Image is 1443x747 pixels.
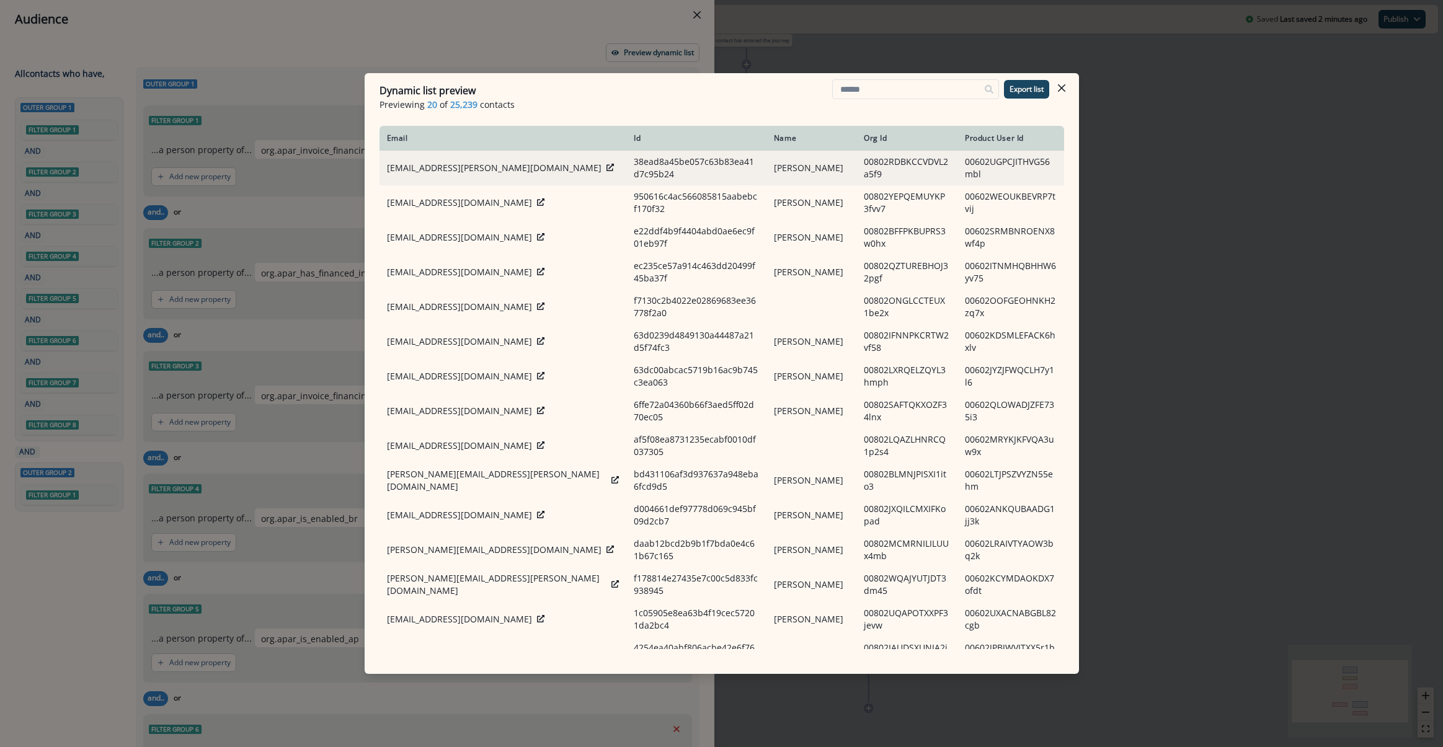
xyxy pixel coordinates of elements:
[1010,85,1044,94] p: Export list
[387,572,607,597] p: [PERSON_NAME][EMAIL_ADDRESS][PERSON_NAME][DOMAIN_NAME]
[387,133,619,143] div: Email
[766,151,856,185] td: [PERSON_NAME]
[965,133,1057,143] div: Product User Id
[957,463,1064,498] td: 00602LTJPSZVYZN55ehm
[766,394,856,428] td: [PERSON_NAME]
[766,637,856,671] td: [PERSON_NAME]
[766,602,856,637] td: [PERSON_NAME]
[626,185,766,220] td: 950616c4ac566085815aabebcf170f32
[856,359,957,394] td: 00802LXRQELZQYL3hmph
[856,151,957,185] td: 00802RDBKCCVDVL2a5f9
[856,428,957,463] td: 00802LQAZLHNRCQ1p2s4
[626,498,766,533] td: d004661def97778d069c945bf09d2cb7
[427,98,437,111] span: 20
[766,463,856,498] td: [PERSON_NAME]
[626,394,766,428] td: 6ffe72a04360b66f3aed5ff02d70ec05
[766,498,856,533] td: [PERSON_NAME]
[387,266,532,278] p: [EMAIL_ADDRESS][DOMAIN_NAME]
[957,324,1064,359] td: 00602KDSMLEFACK6hxlv
[957,602,1064,637] td: 00602UXACNABGBL82cgb
[856,255,957,290] td: 00802QZTUREBHOJ32pgf
[387,613,532,625] p: [EMAIL_ADDRESS][DOMAIN_NAME]
[957,359,1064,394] td: 00602JYZJFWQCLH7y1l6
[856,290,957,324] td: 00802ONGLCCTEUX1be2x
[957,290,1064,324] td: 00602OOFGEOHNKH2zq7x
[626,151,766,185] td: 38ead8a45be057c63b83ea41d7c95b24
[766,533,856,567] td: [PERSON_NAME]
[774,133,849,143] div: Name
[766,567,856,602] td: [PERSON_NAME]
[856,498,957,533] td: 00802JXQILCMXIFKopad
[387,509,532,521] p: [EMAIL_ADDRESS][DOMAIN_NAME]
[957,220,1064,255] td: 00602SRMBNROENX8wf4p
[856,463,957,498] td: 00802BLMNJPISXI1ito3
[387,197,532,209] p: [EMAIL_ADDRESS][DOMAIN_NAME]
[634,133,758,143] div: Id
[387,231,532,244] p: [EMAIL_ADDRESS][DOMAIN_NAME]
[626,602,766,637] td: 1c05905e8ea63b4f19cec57201da2bc4
[957,533,1064,567] td: 00602LRAIVTYAOW3bq2k
[626,428,766,463] td: af5f08ea8731235ecabf0010df037305
[1004,80,1049,99] button: Export list
[957,567,1064,602] td: 00602KCYMDAOKDX7ofdt
[626,463,766,498] td: bd431106af3d937637a948eba6fcd9d5
[387,162,602,174] p: [EMAIL_ADDRESS][PERSON_NAME][DOMAIN_NAME]
[387,301,532,313] p: [EMAIL_ADDRESS][DOMAIN_NAME]
[626,324,766,359] td: 63d0239d4849130a44487a21d5f74fc3
[957,151,1064,185] td: 00602UGPCJITHVG56mbl
[380,98,1064,111] p: Previewing of contacts
[856,220,957,255] td: 00802BFFPKBUPRS3w0hx
[957,428,1064,463] td: 00602MRYKJKFVQA3uw9x
[626,290,766,324] td: f7130c2b4022e02869683ee36778f2a0
[864,133,950,143] div: Org Id
[626,533,766,567] td: daab12bcd2b9b1f7bda0e4c61b67c165
[766,185,856,220] td: [PERSON_NAME]
[626,359,766,394] td: 63dc00abcac5719b16ac9b745c3ea063
[957,394,1064,428] td: 00602QLOWADJZFE735i3
[856,602,957,637] td: 00802UQAPOTXXPF3jevw
[766,220,856,255] td: [PERSON_NAME]
[856,533,957,567] td: 00802MCMRNILILUUx4mb
[387,335,532,348] p: [EMAIL_ADDRESS][DOMAIN_NAME]
[387,544,602,556] p: [PERSON_NAME][EMAIL_ADDRESS][DOMAIN_NAME]
[387,648,532,660] p: [EMAIL_ADDRESS][DOMAIN_NAME]
[380,83,476,98] p: Dynamic list preview
[766,359,856,394] td: [PERSON_NAME]
[387,468,607,493] p: [PERSON_NAME][EMAIL_ADDRESS][PERSON_NAME][DOMAIN_NAME]
[957,498,1064,533] td: 00602ANKQUBAADG1jj3k
[856,324,957,359] td: 00802IFNNPKCRTW2vf58
[450,98,477,111] span: 25,239
[387,440,532,452] p: [EMAIL_ADDRESS][DOMAIN_NAME]
[626,220,766,255] td: e22ddf4b9f4404abd0ae6ec9f01eb97f
[387,405,532,417] p: [EMAIL_ADDRESS][DOMAIN_NAME]
[856,185,957,220] td: 00802YEPQEMUYKP3fvv7
[387,370,532,382] p: [EMAIL_ADDRESS][DOMAIN_NAME]
[626,255,766,290] td: ec235ce57a914c463dd20499f45ba37f
[626,567,766,602] td: f178814e27435e7c00c5d833fc938945
[766,255,856,290] td: [PERSON_NAME]
[1052,78,1072,98] button: Close
[957,185,1064,220] td: 00602WEOUKBEVRP7tvij
[856,637,957,671] td: 00802JAUDSXUNJA2j8t0
[856,567,957,602] td: 00802WQAJYUTJDT3dm45
[957,637,1064,671] td: 00602JPBJWVITXX5r1bk
[626,637,766,671] td: 4254ea40abf806acbe42e6f7695f7076
[957,255,1064,290] td: 00602ITNMHQBHHW6yv75
[766,324,856,359] td: [PERSON_NAME]
[856,394,957,428] td: 00802SAFTQKXOZF34lnx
